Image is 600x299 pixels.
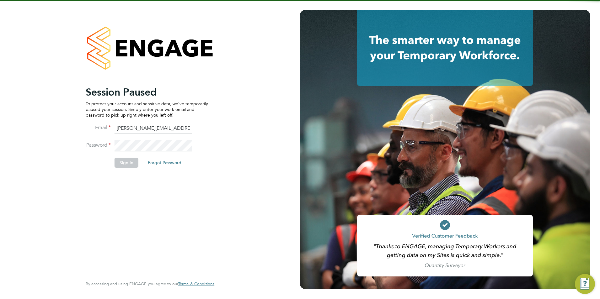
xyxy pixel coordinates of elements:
[86,124,111,131] label: Email
[115,123,192,134] input: Enter your work email...
[86,86,208,98] h2: Session Paused
[178,281,214,286] a: Terms & Conditions
[143,158,186,168] button: Forgot Password
[86,281,214,286] span: By accessing and using ENGAGE you agree to our
[575,274,595,294] button: Engage Resource Center
[115,158,138,168] button: Sign In
[86,101,208,118] p: To protect your account and sensitive data, we've temporarily paused your session. Simply enter y...
[86,142,111,149] label: Password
